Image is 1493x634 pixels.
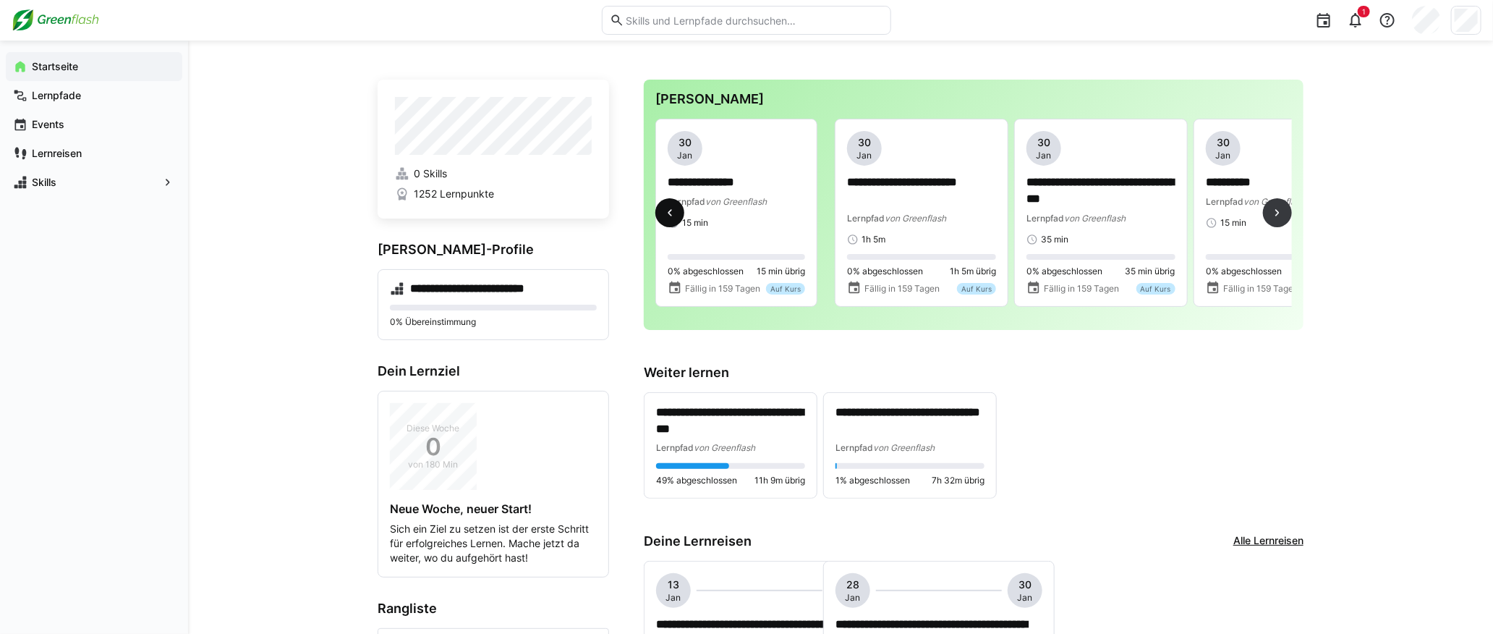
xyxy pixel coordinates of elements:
[378,242,609,258] h3: [PERSON_NAME]-Profile
[754,475,805,486] span: 11h 9m übrig
[395,166,592,181] a: 0 Skills
[678,150,693,161] span: Jan
[414,166,447,181] span: 0 Skills
[885,213,946,224] span: von Greenflash
[858,135,871,150] span: 30
[847,213,885,224] span: Lernpfad
[1126,266,1175,277] span: 35 min übrig
[668,578,679,592] span: 13
[1018,592,1033,604] span: Jan
[1206,196,1243,207] span: Lernpfad
[414,187,494,201] span: 1252 Lernpunkte
[1136,283,1175,295] div: Auf Kurs
[1026,266,1102,277] span: 0% abgeschlossen
[682,217,708,229] span: 15 min
[1216,150,1231,161] span: Jan
[1217,135,1230,150] span: 30
[679,135,692,150] span: 30
[390,522,597,565] p: Sich ein Ziel zu setzen ist der erste Schritt für erfolgreiches Lernen. Mache jetzt da weiter, wo...
[1041,234,1068,245] span: 35 min
[1044,283,1119,295] span: Fällig in 159 Tagen
[378,601,609,617] h3: Rangliste
[1223,283,1298,295] span: Fällig in 159 Tagen
[846,578,859,592] span: 28
[835,442,873,453] span: Lernpfad
[873,442,935,453] span: von Greenflash
[705,196,767,207] span: von Greenflash
[1037,135,1050,150] span: 30
[864,283,940,295] span: Fällig in 159 Tagen
[685,283,760,295] span: Fällig in 159 Tagen
[932,475,984,486] span: 7h 32m übrig
[766,283,805,295] div: Auf Kurs
[656,442,694,453] span: Lernpfad
[378,363,609,379] h3: Dein Lernziel
[1018,578,1032,592] span: 30
[846,592,861,604] span: Jan
[847,266,923,277] span: 0% abgeschlossen
[668,266,744,277] span: 0% abgeschlossen
[950,266,996,277] span: 1h 5m übrig
[757,266,805,277] span: 15 min übrig
[1206,266,1282,277] span: 0% abgeschlossen
[390,316,597,328] p: 0% Übereinstimmung
[1220,217,1246,229] span: 15 min
[656,475,737,486] span: 49% abgeschlossen
[857,150,872,161] span: Jan
[1233,533,1303,549] a: Alle Lernreisen
[1037,150,1052,161] span: Jan
[835,475,910,486] span: 1% abgeschlossen
[694,442,755,453] span: von Greenflash
[644,365,1303,381] h3: Weiter lernen
[1243,196,1305,207] span: von Greenflash
[390,502,597,516] h4: Neue Woche, neuer Start!
[644,533,752,549] h3: Deine Lernreisen
[624,14,883,27] input: Skills und Lernpfade durchsuchen…
[957,283,996,295] div: Auf Kurs
[862,234,885,245] span: 1h 5m
[1362,7,1366,16] span: 1
[668,196,705,207] span: Lernpfad
[1064,213,1126,224] span: von Greenflash
[666,592,681,604] span: Jan
[1026,213,1064,224] span: Lernpfad
[655,91,1292,107] h3: [PERSON_NAME]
